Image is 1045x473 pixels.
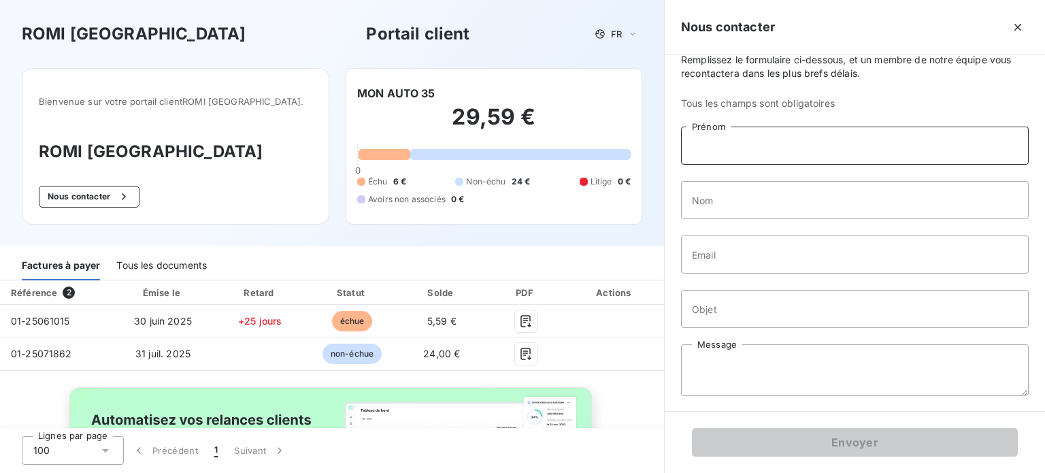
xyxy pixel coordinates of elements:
[681,127,1029,165] input: placeholder
[11,348,72,359] span: 01-25071862
[357,85,435,101] h6: MON AUTO 35
[681,235,1029,274] input: placeholder
[322,344,382,364] span: non-échue
[22,252,100,280] div: Factures à payer
[466,176,505,188] span: Non-échu
[611,29,622,39] span: FR
[451,193,464,206] span: 0 €
[618,176,631,188] span: 0 €
[11,287,57,298] div: Référence
[226,436,295,465] button: Suivant
[216,286,304,299] div: Retard
[134,315,192,327] span: 30 juin 2025
[366,22,469,46] h3: Portail client
[681,290,1029,328] input: placeholder
[569,286,662,299] div: Actions
[692,428,1018,457] button: Envoyer
[39,96,312,107] span: Bienvenue sur votre portail client ROMI [GEOGRAPHIC_DATA] .
[355,165,361,176] span: 0
[310,286,395,299] div: Statut
[488,286,563,299] div: PDF
[681,18,775,37] h5: Nous contacter
[115,286,211,299] div: Émise le
[423,348,460,359] span: 24,00 €
[368,193,446,206] span: Avoirs non associés
[238,315,282,327] span: +25 jours
[39,140,312,164] h3: ROMI [GEOGRAPHIC_DATA]
[681,97,1029,110] span: Tous les champs sont obligatoires
[512,176,531,188] span: 24 €
[63,287,75,299] span: 2
[357,103,631,144] h2: 29,59 €
[681,181,1029,219] input: placeholder
[400,286,483,299] div: Solde
[206,436,226,465] button: 1
[427,315,457,327] span: 5,59 €
[116,252,207,280] div: Tous les documents
[591,176,612,188] span: Litige
[124,436,206,465] button: Précédent
[681,53,1029,80] span: Remplissez le formulaire ci-dessous, et un membre de notre équipe vous recontactera dans les plus...
[135,348,190,359] span: 31 juil. 2025
[22,22,246,46] h3: ROMI [GEOGRAPHIC_DATA]
[39,186,139,208] button: Nous contacter
[214,444,218,457] span: 1
[393,176,406,188] span: 6 €
[368,176,388,188] span: Échu
[33,444,50,457] span: 100
[332,311,373,331] span: échue
[11,315,70,327] span: 01-25061015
